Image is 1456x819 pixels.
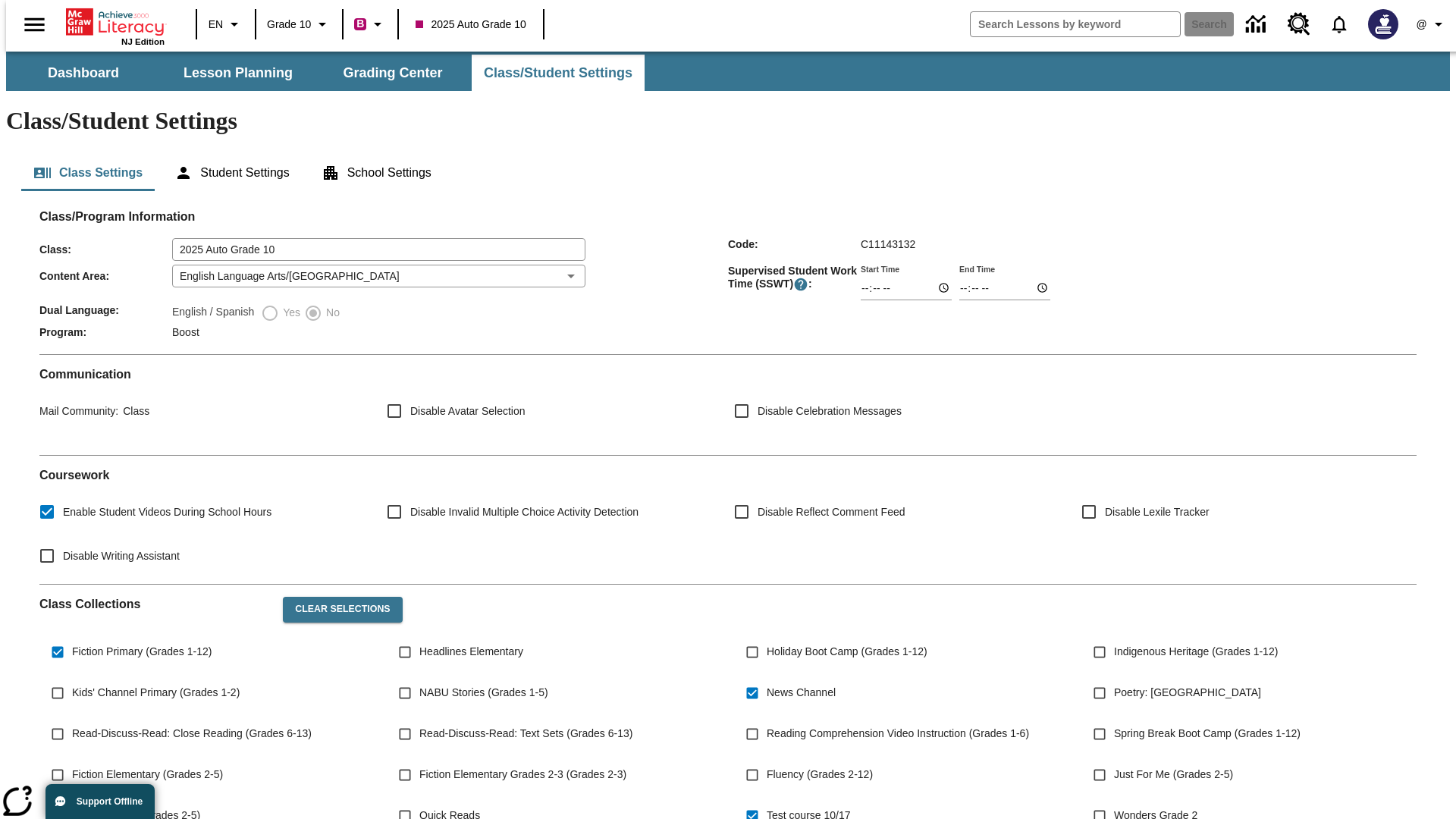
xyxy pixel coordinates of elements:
[202,11,250,38] button: Language: EN, Select a language
[1407,11,1456,38] button: Profile/Settings
[861,263,899,275] label: Start Time
[1114,644,1278,660] span: Indigenous Heritage (Grades 1-12)
[317,55,469,91] button: Grading Center
[959,263,995,275] label: End Time
[410,403,526,419] span: Disable Avatar Selection
[6,107,1450,135] h1: Class/Student Settings
[1279,4,1319,45] a: Resource Center, Will open in new tab
[172,304,254,322] label: English / Spanish
[39,304,172,316] span: Dual Language :
[45,784,155,819] button: Support Offline
[162,55,314,91] button: Lesson Planning
[419,767,626,783] span: Fiction Elementary Grades 2-3 (Grades 2-3)
[172,238,585,261] input: Class
[12,2,57,47] button: Open side menu
[39,367,1417,443] div: Communication
[72,644,212,660] span: Fiction Primary (Grades 1-12)
[267,17,311,33] span: Grade 10
[758,403,902,419] span: Disable Celebration Messages
[1114,726,1301,742] span: Spring Break Boot Camp (Grades 1-12)
[21,155,155,191] button: Class Settings
[419,726,632,742] span: Read-Discuss-Read: Text Sets (Grades 6-13)
[72,767,223,783] span: Fiction Elementary (Grades 2-5)
[39,224,1417,342] div: Class/Program Information
[767,685,836,701] span: News Channel
[39,270,172,282] span: Content Area :
[283,597,402,623] button: Clear Selections
[39,468,1417,482] h2: Course work
[162,155,301,191] button: Student Settings
[410,504,639,520] span: Disable Invalid Multiple Choice Activity Detection
[172,326,199,338] span: Boost
[767,726,1029,742] span: Reading Comprehension Video Instruction (Grades 1-6)
[39,367,1417,381] h2: Communication
[793,277,808,292] button: Supervised Student Work Time is the timeframe when students can take LevelSet and when lessons ar...
[1359,5,1407,44] button: Select a new avatar
[39,468,1417,572] div: Coursework
[8,55,159,91] button: Dashboard
[72,726,312,742] span: Read-Discuss-Read: Close Reading (Grades 6-13)
[209,17,223,33] span: EN
[66,5,165,46] div: Home
[121,37,165,46] span: NJ Edition
[861,238,915,250] span: C11143132
[728,238,861,250] span: Code :
[767,644,927,660] span: Holiday Boot Camp (Grades 1-12)
[1237,4,1279,45] a: Data Center
[279,305,300,321] span: Yes
[758,504,905,520] span: Disable Reflect Comment Feed
[322,305,340,321] span: No
[261,11,337,38] button: Grade: Grade 10, Select a grade
[172,265,585,287] div: English Language Arts/[GEOGRAPHIC_DATA]
[1114,767,1233,783] span: Just For Me (Grades 2-5)
[39,243,172,256] span: Class :
[472,55,645,91] button: Class/Student Settings
[66,7,165,37] a: Home
[39,597,271,611] h2: Class Collections
[309,155,444,191] button: School Settings
[356,14,364,33] span: B
[1368,9,1398,39] img: Avatar
[63,548,180,564] span: Disable Writing Assistant
[118,405,149,417] span: Class
[1114,685,1261,701] span: Poetry: [GEOGRAPHIC_DATA]
[39,405,118,417] span: Mail Community :
[6,55,646,91] div: SubNavbar
[1319,5,1359,44] a: Notifications
[419,644,523,660] span: Headlines Elementary
[767,767,873,783] span: Fluency (Grades 2-12)
[971,12,1180,36] input: search field
[348,11,393,38] button: Boost Class color is violet red. Change class color
[728,265,861,292] span: Supervised Student Work Time (SSWT) :
[39,326,172,338] span: Program :
[416,17,526,33] span: 2025 Auto Grade 10
[1416,17,1426,33] span: @
[72,685,240,701] span: Kids' Channel Primary (Grades 1-2)
[77,796,143,807] span: Support Offline
[63,504,271,520] span: Enable Student Videos During School Hours
[6,52,1450,91] div: SubNavbar
[1105,504,1210,520] span: Disable Lexile Tracker
[419,685,548,701] span: NABU Stories (Grades 1-5)
[39,209,1417,224] h2: Class/Program Information
[21,155,1435,191] div: Class/Student Settings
